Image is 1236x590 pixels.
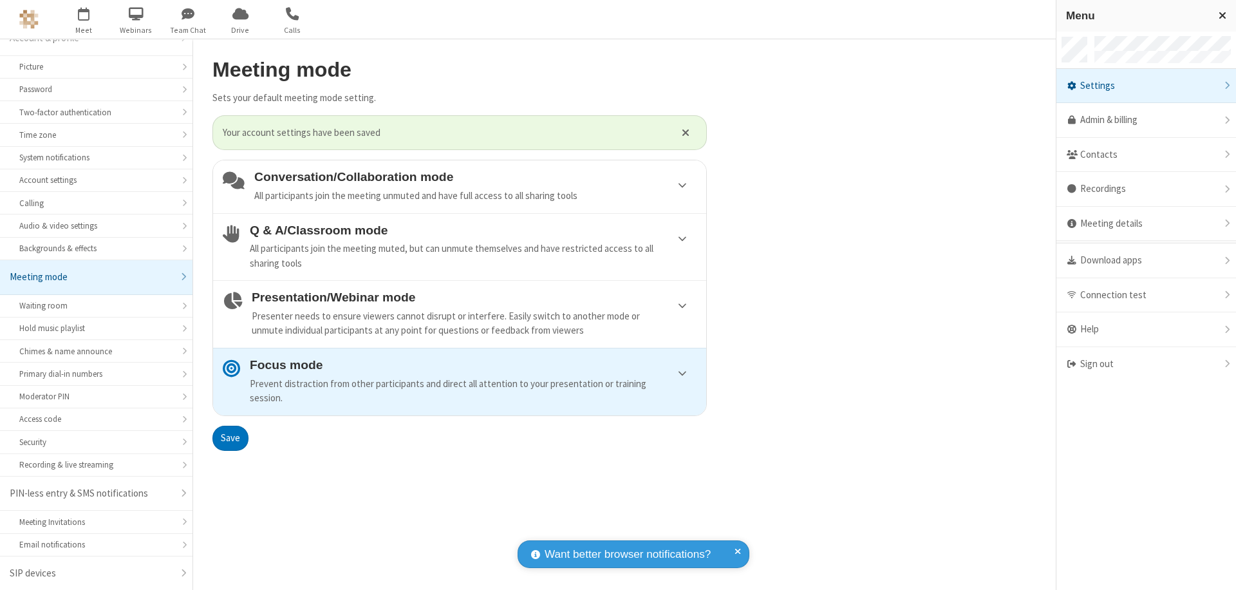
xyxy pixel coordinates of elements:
button: Close alert [675,123,697,142]
h4: Conversation/Collaboration mode [254,170,697,184]
div: Password [19,83,173,95]
a: Admin & billing [1056,103,1236,138]
div: Meeting Invitations [19,516,173,528]
span: Meet [60,24,108,36]
div: Chimes & name announce [19,345,173,357]
div: Access code [19,413,173,425]
div: All participants join the meeting muted, but can unmute themselves and have restricted access to ... [250,242,697,271]
div: Audio & video settings [19,220,173,232]
div: Settings [1056,69,1236,104]
div: Sign out [1056,347,1236,381]
button: Save [212,426,248,452]
div: Account settings [19,174,173,186]
div: Picture [19,61,173,73]
span: Your account settings have been saved [223,126,666,140]
div: Hold music playlist [19,322,173,334]
div: System notifications [19,151,173,164]
div: SIP devices [10,566,173,581]
span: Team Chat [164,24,212,36]
span: Drive [216,24,265,36]
div: Meeting details [1056,207,1236,242]
div: Security [19,436,173,448]
h4: Q & A/Classroom mode [250,224,697,237]
div: Primary dial-in numbers [19,368,173,380]
div: Waiting room [19,300,173,312]
div: Presenter needs to ensure viewers cannot disrupt or interfere. Easily switch to another mode or u... [252,309,697,338]
div: Email notifications [19,538,173,551]
span: Calls [268,24,317,36]
div: Contacts [1056,138,1236,173]
div: Download apps [1056,243,1236,278]
div: PIN-less entry & SMS notifications [10,486,173,501]
img: QA Selenium DO NOT DELETE OR CHANGE [19,10,39,29]
div: Connection test [1056,278,1236,313]
span: Webinars [112,24,160,36]
div: Meeting mode [10,270,173,285]
div: Prevent distraction from other participants and direct all attention to your presentation or trai... [250,377,697,406]
div: Backgrounds & effects [19,242,173,254]
h2: Meeting mode [212,59,707,81]
div: Help [1056,312,1236,347]
h3: Menu [1066,10,1207,22]
p: Sets your default meeting mode setting. [212,91,707,106]
h4: Focus mode [250,358,697,372]
div: Two-factor authentication [19,106,173,119]
div: Time zone [19,129,173,141]
div: Calling [19,197,173,209]
h4: Presentation/Webinar mode [252,290,697,304]
span: Want better browser notifications? [545,546,711,563]
div: Recordings [1056,172,1236,207]
div: Recording & live streaming [19,459,173,471]
div: Moderator PIN [19,390,173,403]
div: All participants join the meeting unmuted and have full access to all sharing tools [254,189,697,204]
